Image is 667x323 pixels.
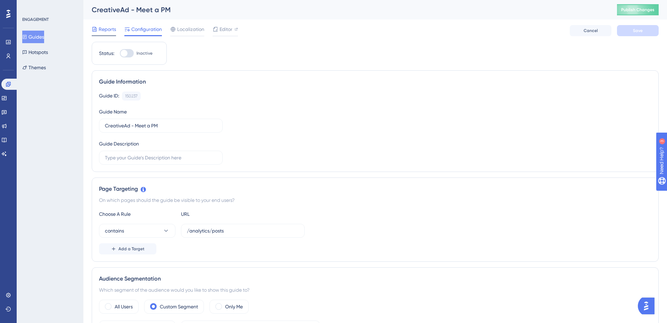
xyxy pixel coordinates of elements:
div: Page Targeting [99,185,651,193]
div: Status: [99,49,114,57]
span: Need Help? [16,2,43,10]
div: URL [181,210,257,218]
button: Themes [22,61,46,74]
span: Cancel [584,28,598,33]
div: Choose A Rule [99,210,175,218]
button: Hotspots [22,46,48,58]
span: Editor [220,25,232,33]
div: Guide Information [99,78,651,86]
span: Add a Target [118,246,145,252]
button: Save [617,25,659,36]
div: Which segment of the audience would you like to show this guide to? [99,286,651,294]
div: Guide ID: [99,92,119,101]
span: contains [105,227,124,235]
span: Inactive [137,50,153,56]
label: Custom Segment [160,302,198,311]
span: Localization [177,25,204,33]
input: Type your Guide’s Name here [105,122,217,129]
button: Guides [22,31,44,43]
span: Save [633,28,643,33]
input: Type your Guide’s Description here [105,154,217,161]
div: Guide Name [99,108,127,116]
span: Configuration [131,25,162,33]
div: 150237 [125,93,138,99]
button: Cancel [570,25,611,36]
label: All Users [115,302,133,311]
div: Guide Description [99,140,139,148]
div: CreativeAd - Meet a PM [92,5,600,15]
input: yourwebsite.com/path [187,227,299,235]
button: Publish Changes [617,4,659,15]
div: ENGAGEMENT [22,17,49,22]
div: Audience Segmentation [99,275,651,283]
div: On which pages should the guide be visible to your end users? [99,196,651,204]
iframe: UserGuiding AI Assistant Launcher [638,296,659,316]
button: Add a Target [99,243,156,254]
span: Publish Changes [621,7,654,13]
div: 3 [48,3,50,9]
label: Only Me [225,302,243,311]
span: Reports [99,25,116,33]
button: contains [99,224,175,238]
